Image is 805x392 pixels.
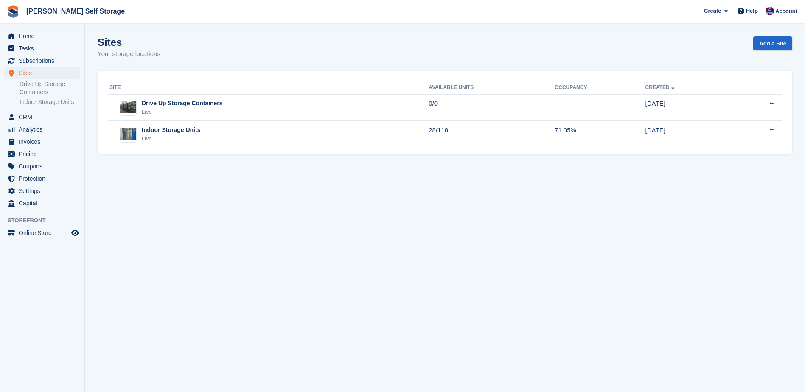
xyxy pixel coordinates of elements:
[766,7,774,15] img: Tracy Bailey
[19,173,70,185] span: Protection
[4,197,80,209] a: menu
[142,126,200,134] div: Indoor Storage Units
[4,30,80,42] a: menu
[120,101,136,114] img: Image of Drive Up Storage Containers site
[19,197,70,209] span: Capital
[4,160,80,172] a: menu
[555,81,645,95] th: Occupancy
[19,30,70,42] span: Home
[645,121,732,147] td: [DATE]
[19,67,70,79] span: Sites
[142,108,223,116] div: Live
[142,134,200,143] div: Live
[775,7,797,16] span: Account
[4,123,80,135] a: menu
[19,111,70,123] span: CRM
[4,136,80,148] a: menu
[23,4,128,18] a: [PERSON_NAME] Self Storage
[20,80,80,96] a: Drive Up Storage Containers
[7,5,20,18] img: stora-icon-8386f47178a22dfd0bd8f6a31ec36ba5ce8667c1dd55bd0f319d3a0aa187defe.svg
[142,99,223,108] div: Drive Up Storage Containers
[645,84,676,90] a: Created
[555,121,645,147] td: 71.05%
[120,128,136,140] img: Image of Indoor Storage Units site
[19,123,70,135] span: Analytics
[98,36,160,48] h1: Sites
[19,227,70,239] span: Online Store
[4,173,80,185] a: menu
[19,136,70,148] span: Invoices
[20,98,80,106] a: Indoor Storage Units
[19,160,70,172] span: Coupons
[19,55,70,67] span: Subscriptions
[19,42,70,54] span: Tasks
[4,111,80,123] a: menu
[19,148,70,160] span: Pricing
[4,67,80,79] a: menu
[4,227,80,239] a: menu
[4,185,80,197] a: menu
[645,94,732,121] td: [DATE]
[4,42,80,54] a: menu
[429,121,555,147] td: 28/118
[746,7,758,15] span: Help
[4,148,80,160] a: menu
[429,94,555,121] td: 0/0
[108,81,429,95] th: Site
[8,216,84,225] span: Storefront
[429,81,555,95] th: Available Units
[4,55,80,67] a: menu
[704,7,721,15] span: Create
[753,36,792,50] a: Add a Site
[98,49,160,59] p: Your storage locations
[19,185,70,197] span: Settings
[70,228,80,238] a: Preview store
